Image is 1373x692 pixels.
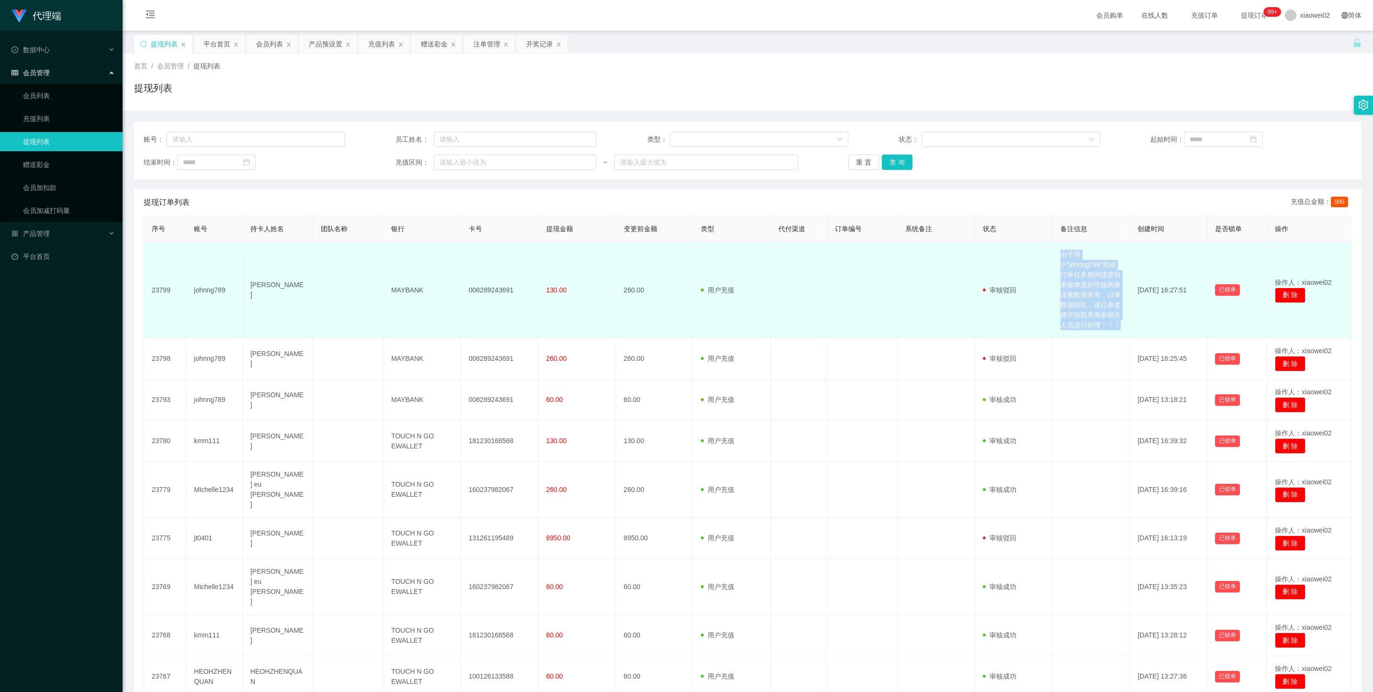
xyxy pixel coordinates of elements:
[701,225,714,233] span: 类型
[134,81,172,95] h1: 提现列表
[180,42,186,47] i: 图标: close
[144,338,186,379] td: 23798
[616,518,694,559] td: 8950.00
[1275,487,1305,502] button: 删 除
[434,155,597,170] input: 请输入最小值为
[1053,242,1130,338] td: 由于用户“johnng789”完成订单任务期间违背商家做单规则导致商家流量数据异常，订单数据错乱，请订单老师尽快联系商家相关人员进行处理！！！
[983,437,1016,445] span: 审核成功
[983,355,1016,362] span: 审核驳回
[398,42,404,47] i: 图标: close
[526,35,553,53] div: 开奖记录
[383,518,461,559] td: TOUCH N GO EWALLET
[23,178,115,197] a: 会员加扣款
[1215,225,1242,233] span: 是否锁单
[1275,526,1331,534] span: 操作人：xiaowei02
[144,242,186,338] td: 23799
[11,46,50,54] span: 数据中心
[383,559,461,615] td: TOUCH N GO EWALLET
[1275,478,1331,486] span: 操作人：xiaowei02
[616,421,694,462] td: 130.00
[1130,518,1207,559] td: [DATE] 16:13:19
[1137,12,1173,19] span: 在线人数
[144,157,177,167] span: 结束时间：
[134,62,147,70] span: 首页
[321,225,348,233] span: 团队名称
[167,132,345,147] input: 请输入
[151,35,178,53] div: 提现列表
[848,155,879,170] button: 重 置
[1275,633,1305,648] button: 删 除
[596,157,614,167] span: ~
[256,35,283,53] div: 会员列表
[11,46,18,53] i: 图标: check-circle-o
[188,62,190,70] span: /
[1130,421,1207,462] td: [DATE] 16:39:32
[835,225,862,233] span: 订单编号
[383,421,461,462] td: TOUCH N GO EWALLET
[1137,225,1164,233] span: 创建时间
[144,559,186,615] td: 23769
[1130,242,1207,338] td: [DATE] 16:27:51
[186,462,243,518] td: Michelle1234
[616,379,694,421] td: 60.00
[616,559,694,615] td: 60.00
[1341,12,1348,19] i: 图标: global
[616,462,694,518] td: 260.00
[243,518,313,559] td: [PERSON_NAME]
[1215,284,1240,296] button: 已锁单
[473,35,500,53] div: 注单管理
[882,155,912,170] button: 查 询
[383,462,461,518] td: TOUCH N GO EWALLET
[203,35,230,53] div: 平台首页
[1215,484,1240,495] button: 已锁单
[1215,533,1240,544] button: 已锁单
[461,615,539,656] td: 181230168568
[624,225,657,233] span: 变更前金额
[1130,379,1207,421] td: [DATE] 13:18:21
[1060,225,1087,233] span: 备注信息
[1275,288,1305,303] button: 删 除
[243,159,250,166] i: 图标: calendar
[1150,134,1184,145] span: 起始时间：
[23,109,115,128] a: 充值列表
[243,421,313,462] td: [PERSON_NAME]
[11,230,18,237] i: 图标: appstore-o
[1275,397,1305,413] button: 删 除
[837,136,843,143] i: 图标: down
[546,225,573,233] span: 提现金额
[1275,356,1305,371] button: 删 除
[1215,435,1240,447] button: 已锁单
[983,631,1016,639] span: 审核成功
[461,559,539,615] td: 160237982067
[614,155,798,170] input: 请输入最大值为
[383,242,461,338] td: MAYBANK
[1275,225,1288,233] span: 操作
[243,338,313,379] td: [PERSON_NAME]
[546,631,563,639] span: 60.00
[647,134,670,145] span: 类型：
[144,421,186,462] td: 23780
[186,242,243,338] td: johnng789
[461,338,539,379] td: 008289243691
[11,69,50,77] span: 会员管理
[701,534,734,542] span: 用户充值
[144,379,186,421] td: 23793
[395,134,434,145] span: 员工姓名：
[1186,12,1223,19] span: 充值订单
[546,672,563,680] span: 60.00
[983,225,996,233] span: 状态
[383,338,461,379] td: MAYBANK
[144,518,186,559] td: 23775
[1331,197,1348,207] span: 990
[1275,388,1331,396] span: 操作人：xiaowei02
[1215,581,1240,592] button: 已锁单
[23,86,115,105] a: 会员列表
[899,134,922,145] span: 状态：
[1215,630,1240,641] button: 已锁单
[461,242,539,338] td: 008289243691
[701,355,734,362] span: 用户充值
[1250,136,1257,143] i: 图标: calendar
[243,559,313,615] td: [PERSON_NAME] eu [PERSON_NAME]
[134,0,167,31] i: 图标: menu-fold
[546,286,567,294] span: 130.00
